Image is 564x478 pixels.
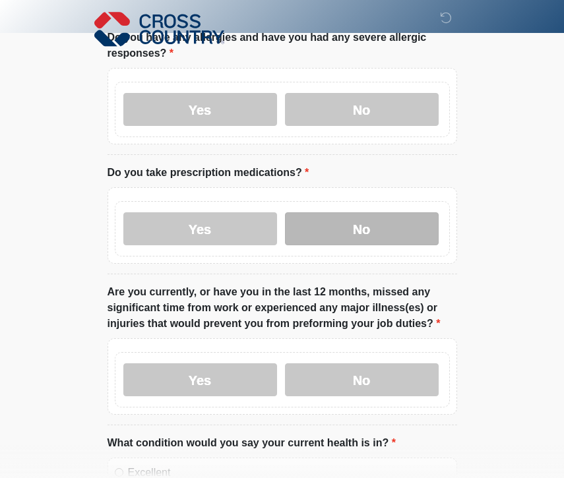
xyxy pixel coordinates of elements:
label: No [285,363,439,396]
label: Do you take prescription medications? [108,165,309,181]
label: Yes [123,93,277,126]
label: No [285,93,439,126]
label: What condition would you say your current health is in? [108,435,396,451]
label: Yes [123,212,277,245]
input: Excellent [115,468,123,477]
label: No [285,212,439,245]
img: Cross Country Logo [94,10,225,48]
label: Yes [123,363,277,396]
label: Are you currently, or have you in the last 12 months, missed any significant time from work or ex... [108,284,457,332]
